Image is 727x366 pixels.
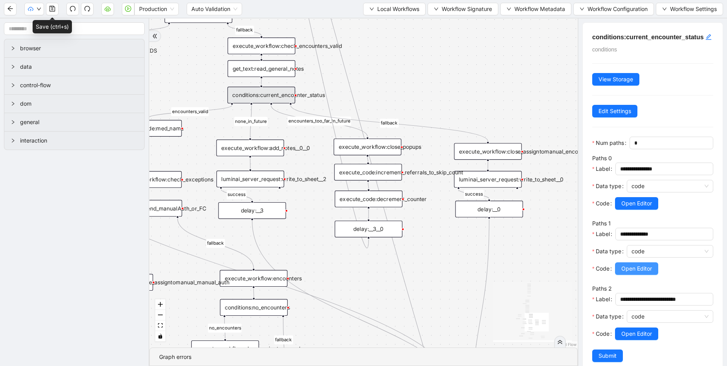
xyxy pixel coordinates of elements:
div: execute_workflow:close_assigntomanual_manual_auth [85,274,153,291]
div: execute_workflow:check_exceptions [114,171,182,188]
div: luminai_server_request:write_to_sheet__2plus-circle [217,171,284,188]
span: down [507,7,511,11]
label: Paths 2 [592,285,612,292]
span: right [11,138,15,143]
button: Open Editor [615,262,658,275]
button: cloud-server [101,3,114,15]
span: Code [596,199,610,208]
span: Data type [596,312,621,321]
div: delay:__3__0 [335,221,402,238]
span: right [11,120,15,124]
div: execute_workflow:close_assigntomanual_encountersInvalid [454,143,521,160]
div: execute_workflow:add_notes__0__0 [216,139,284,156]
button: View Storage [592,73,639,86]
span: play-circle [125,5,131,12]
div: execute_code:med_name [114,120,182,137]
label: Paths 0 [592,155,612,161]
div: execute_workflow:encounters [220,270,287,287]
button: zoom out [155,310,165,320]
span: Workflow Signature [442,5,492,13]
div: execute_workflow:check_encounters_valid [228,38,295,55]
span: right [11,83,15,88]
div: delay:__0 [455,201,523,218]
button: downWorkflow Settings [656,3,723,15]
span: View Storage [598,75,633,84]
span: Auto Validation [191,3,237,15]
span: arrow-left [7,5,13,12]
div: execute_code:decrement_counter [335,190,402,207]
g: Edge from conditions:other_meds to execute_workflow:check_encounters_valid [228,25,262,36]
span: Edit Settings [598,107,631,115]
div: conditions:end_manualAuth_or_FC [114,200,182,217]
button: downWorkflow Metadata [500,3,571,15]
g: Edge from conditions:current_encounter_status to execute_code:med_name [148,105,232,118]
div: luminai_server_request:write_to_sheet__0plus-circle [454,171,521,188]
div: conditions:current_encounter_status [228,87,295,104]
div: delay:__3 [218,202,286,219]
button: toggle interactivity [155,331,165,342]
span: down [580,7,584,11]
span: interaction [20,136,138,145]
span: code [632,180,709,192]
div: luminai_server_request:write_to_sheet__0 [454,171,521,188]
button: downWorkflow Signature [428,3,498,15]
div: execute_workflow:close_assigntomanual_no_enc [191,340,259,357]
span: Label [596,295,610,304]
span: cloud-upload [28,6,33,12]
span: Code [596,329,610,338]
div: interaction [4,132,144,150]
div: execute_code:increment_referrals_to_skip_count [334,164,402,181]
span: plus-circle [274,194,285,205]
span: right [11,101,15,106]
div: luminai_server_request:write_to_sheet__2 [217,171,284,188]
span: down [37,7,41,11]
span: data [20,62,138,71]
span: redo [84,5,90,12]
div: Save (ctrl+s) [33,20,72,33]
button: cloud-uploaddown [24,3,44,15]
button: Open Editor [615,328,658,340]
span: down [662,7,667,11]
span: Code [596,264,610,273]
span: Open Editor [621,264,652,273]
g: Edge from luminai_server_request:write_to_sheet__2 to delay:__3 [221,189,252,201]
div: conditions:other_meds [165,6,232,23]
div: dom [4,95,144,113]
span: right [11,64,15,69]
span: down [369,7,374,11]
button: arrow-left [4,3,17,15]
span: browser [20,44,138,53]
button: downLocal Workflows [363,3,426,15]
span: Label [596,165,610,173]
button: zoom in [155,299,165,310]
button: redo [81,3,94,15]
span: right [11,46,15,51]
div: conditions:no_encounters [220,299,288,316]
button: undo [66,3,79,15]
span: down [434,7,439,11]
g: Edge from conditions:current_encounter_status to execute_workflow:close_popups [271,105,367,137]
span: Workflow Configuration [587,5,648,13]
span: double-right [152,33,158,39]
span: Data type [596,247,621,256]
span: control-flow [20,81,138,90]
span: general [20,118,138,126]
g: Edge from conditions:current_encounter_status to execute_workflow:add_notes__0__0 [234,105,268,138]
label: Paths 1 [592,220,611,227]
div: general [4,113,144,131]
span: plus-circle [512,194,523,206]
g: Edge from luminai_server_request:write_to_sheet__0 to delay:__0 [459,189,489,199]
h5: conditions:current_encounter_status [592,32,713,42]
g: Edge from conditions:current_encounter_status to execute_workflow:close_assigntomanual_encounters... [291,105,488,141]
div: get_text:read_general_notes [228,60,295,77]
g: Edge from conditions:no_encounters to execute_workflow:close_assigntomanual_no_enc [208,318,242,339]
